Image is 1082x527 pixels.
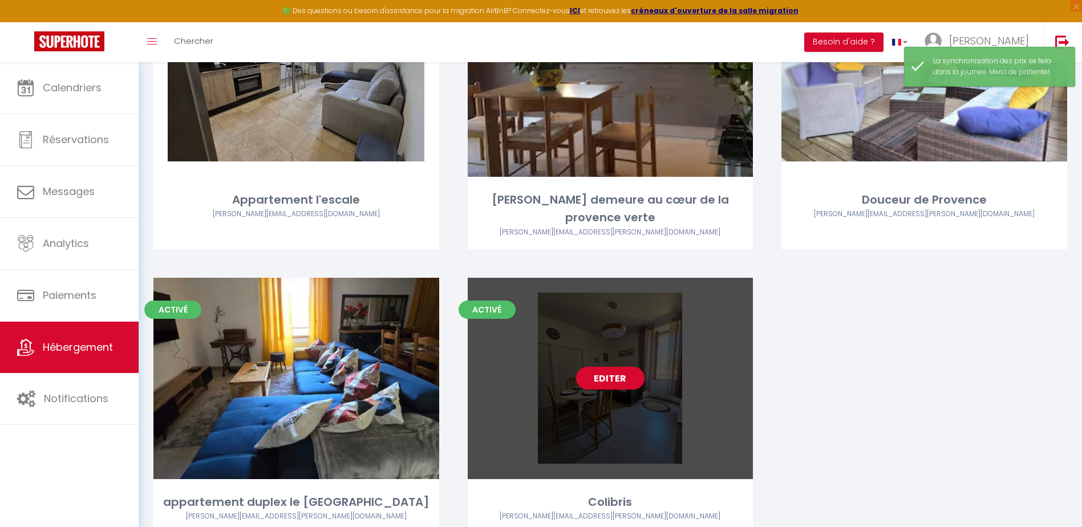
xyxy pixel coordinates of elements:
span: Analytics [43,236,89,250]
div: Douceur de Provence [781,191,1067,209]
span: Notifications [44,391,108,406]
span: Paiements [43,288,96,302]
div: Airbnb [468,227,753,238]
div: Airbnb [153,511,439,522]
span: Calendriers [43,80,102,95]
div: appartement duplex le [GEOGRAPHIC_DATA] [153,493,439,511]
img: logout [1055,35,1069,49]
a: Chercher [165,22,222,62]
span: Messages [43,184,95,198]
div: Airbnb [781,209,1067,220]
span: Hébergement [43,340,113,354]
span: Chercher [174,35,213,47]
div: Appartement l'escale [153,191,439,209]
img: Super Booking [34,31,104,51]
div: Airbnb [153,209,439,220]
a: ... [PERSON_NAME] [916,22,1043,62]
span: Activé [144,301,201,319]
div: Colibris [468,493,753,511]
a: créneaux d'ouverture de la salle migration [631,6,799,15]
div: Airbnb [468,511,753,522]
span: Réservations [43,132,109,147]
button: Ouvrir le widget de chat LiveChat [9,5,43,39]
button: Besoin d'aide ? [804,33,884,52]
span: [PERSON_NAME] [949,34,1029,48]
img: ... [925,33,942,50]
a: Editer [576,367,645,390]
div: [PERSON_NAME] demeure au cœur de la provence verte [468,191,753,227]
a: ICI [570,6,580,15]
div: La synchronisation des prix se fera dans la journée. Merci de patienter. [933,56,1063,78]
span: Activé [459,301,516,319]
